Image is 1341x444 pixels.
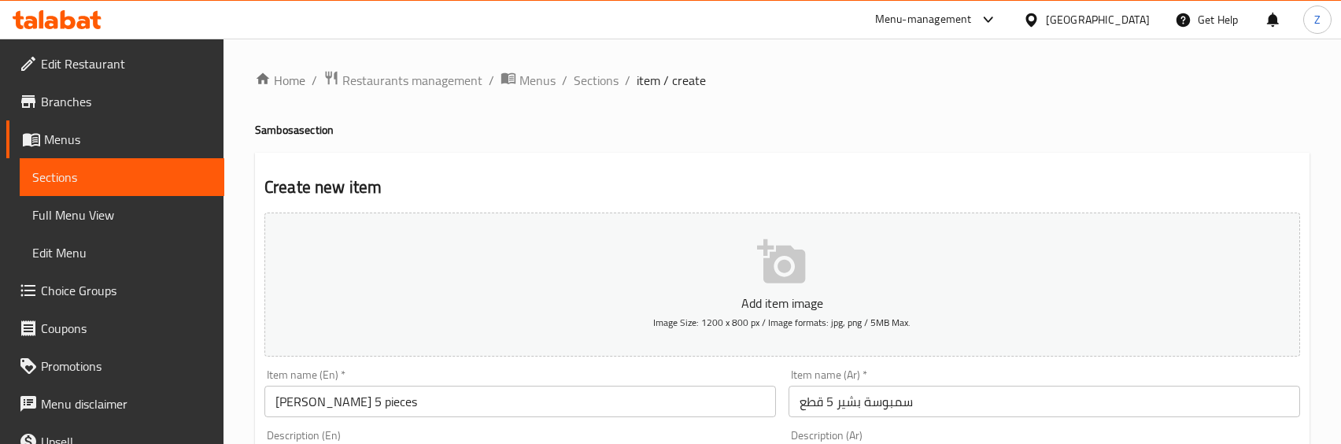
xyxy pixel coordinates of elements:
h2: Create new item [264,176,1300,199]
input: Enter name Ar [789,386,1300,417]
li: / [489,71,494,90]
li: / [312,71,317,90]
span: item / create [637,71,706,90]
a: Coupons [6,309,224,347]
a: Menu disclaimer [6,385,224,423]
div: Menu-management [875,10,972,29]
span: Coupons [41,319,212,338]
li: / [562,71,567,90]
span: Menu disclaimer [41,394,212,413]
button: Add item imageImage Size: 1200 x 800 px / Image formats: jpg, png / 5MB Max. [264,213,1300,357]
input: Enter name En [264,386,776,417]
span: Branches [41,92,212,111]
span: Choice Groups [41,281,212,300]
a: Menus [501,70,556,91]
a: Sections [20,158,224,196]
span: Sections [32,168,212,187]
span: Menus [44,130,212,149]
div: [GEOGRAPHIC_DATA] [1046,11,1150,28]
a: Full Menu View [20,196,224,234]
span: Image Size: 1200 x 800 px / Image formats: jpg, png / 5MB Max. [653,313,911,331]
a: Restaurants management [323,70,482,91]
h4: Sambosa section [255,122,1310,138]
a: Choice Groups [6,272,224,309]
a: Edit Restaurant [6,45,224,83]
a: Edit Menu [20,234,224,272]
span: Z [1314,11,1321,28]
p: Add item image [289,294,1276,313]
li: / [625,71,630,90]
span: Full Menu View [32,205,212,224]
span: Promotions [41,357,212,376]
a: Home [255,71,305,90]
a: Branches [6,83,224,120]
a: Promotions [6,347,224,385]
span: Edit Menu [32,243,212,262]
a: Menus [6,120,224,158]
nav: breadcrumb [255,70,1310,91]
span: Edit Restaurant [41,54,212,73]
span: Menus [519,71,556,90]
a: Sections [574,71,619,90]
span: Restaurants management [342,71,482,90]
